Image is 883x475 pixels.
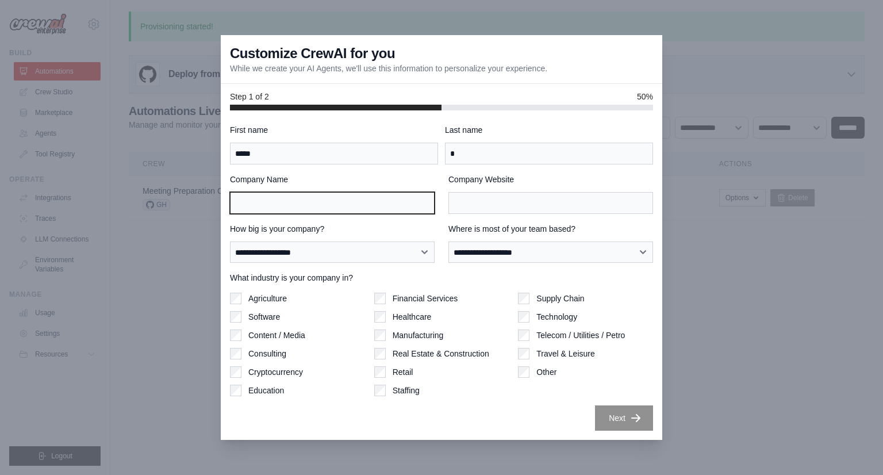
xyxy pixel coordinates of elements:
label: Manufacturing [393,330,444,341]
label: What industry is your company in? [230,272,653,284]
label: Company Name [230,174,435,185]
label: How big is your company? [230,223,435,235]
span: Step 1 of 2 [230,91,269,102]
label: Financial Services [393,293,458,304]
label: Agriculture [248,293,287,304]
label: Last name [445,124,653,136]
label: Technology [536,311,577,323]
span: 50% [637,91,653,102]
label: First name [230,124,438,136]
label: Travel & Leisure [536,348,594,359]
h3: Customize CrewAI for you [230,44,395,63]
label: Other [536,366,556,378]
label: Staffing [393,385,420,396]
label: Where is most of your team based? [448,223,653,235]
label: Company Website [448,174,653,185]
button: Next [595,405,653,431]
label: Retail [393,366,413,378]
label: Education [248,385,284,396]
label: Cryptocurrency [248,366,303,378]
label: Telecom / Utilities / Petro [536,330,625,341]
label: Software [248,311,280,323]
label: Supply Chain [536,293,584,304]
p: While we create your AI Agents, we'll use this information to personalize your experience. [230,63,547,74]
label: Content / Media [248,330,305,341]
label: Real Estate & Construction [393,348,489,359]
label: Healthcare [393,311,432,323]
label: Consulting [248,348,286,359]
